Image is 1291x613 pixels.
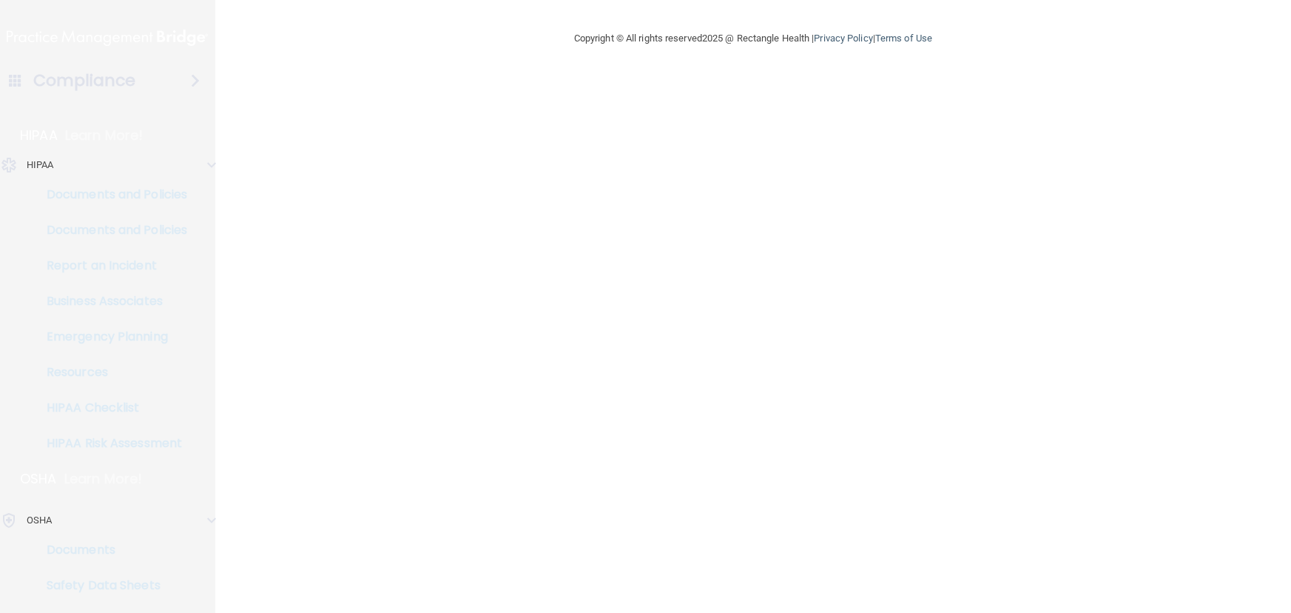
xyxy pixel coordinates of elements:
[10,223,212,238] p: Documents and Policies
[20,127,58,144] p: HIPAA
[27,156,54,174] p: HIPAA
[814,33,872,44] a: Privacy Policy
[483,15,1023,62] div: Copyright © All rights reserved 2025 @ Rectangle Health | |
[10,258,212,273] p: Report an Incident
[875,33,932,44] a: Terms of Use
[10,401,212,415] p: HIPAA Checklist
[10,578,212,593] p: Safety Data Sheets
[33,70,136,91] h4: Compliance
[27,512,52,529] p: OSHA
[10,365,212,380] p: Resources
[20,470,57,488] p: OSHA
[65,127,144,144] p: Learn More!
[10,294,212,309] p: Business Associates
[10,543,212,557] p: Documents
[7,23,208,53] img: PMB logo
[10,329,212,344] p: Emergency Planning
[10,436,212,451] p: HIPAA Risk Assessment
[10,187,212,202] p: Documents and Policies
[64,470,143,488] p: Learn More!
